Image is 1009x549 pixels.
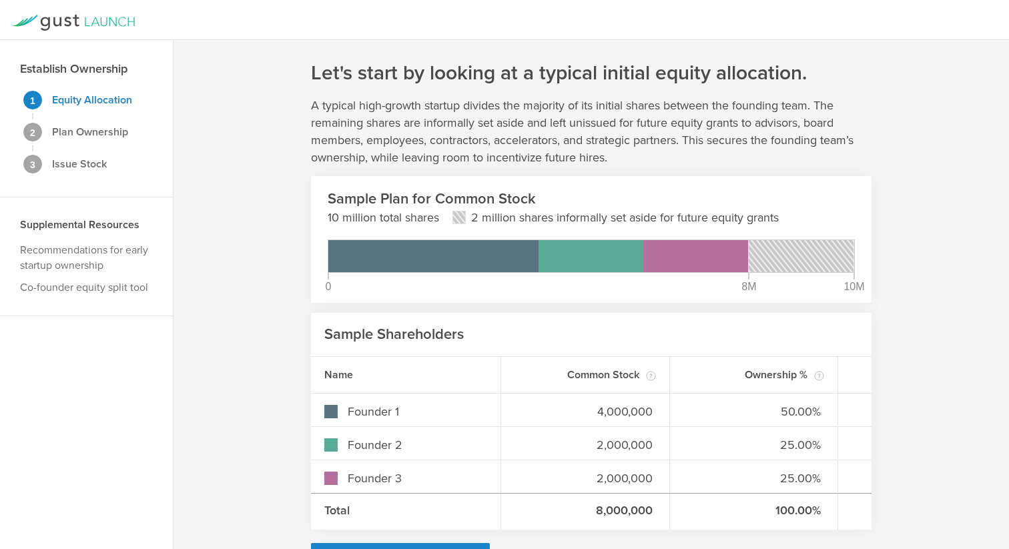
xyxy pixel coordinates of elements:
input: Enter # of shares [515,470,656,487]
div: Ownership % [670,357,839,393]
input: Enter # of shares [515,437,656,454]
p: A typical high-growth startup divides the majority of its initial shares between the founding tea... [311,97,872,166]
strong: Plan Ownership [52,125,128,139]
div: 8M [741,282,756,292]
strong: Supplemental Resources [20,218,139,231]
a: Co-founder equity split tool [20,281,148,294]
input: Enter co-owner name [344,470,487,487]
a: Recommendations for early startup ownership [20,243,148,272]
div: Total [311,494,501,530]
strong: Issue Stock [52,157,107,171]
div: Name [311,357,501,393]
div: 8,000,000 [501,494,670,530]
h1: Let's start by looking at a typical initial equity allocation. [311,60,807,87]
span: 3 [30,160,35,169]
p: 10 million total shares [328,209,439,226]
h2: Sample Shareholders [324,325,464,344]
h3: Establish Ownership [20,60,127,77]
input: Enter co-owner name [344,404,487,420]
strong: Equity Allocation [52,93,132,107]
input: Enter co-owner name [344,437,487,454]
span: 2 [30,128,35,137]
span: 1 [30,96,35,105]
div: 10M [844,282,864,292]
div: 0 [326,282,332,292]
div: Common Stock [501,357,670,393]
h2: Sample Plan for Common Stock [328,189,855,209]
p: 2 million shares informally set aside for future equity grants [471,209,779,226]
input: Enter # of shares [515,404,656,420]
div: 100.00% [670,494,839,530]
